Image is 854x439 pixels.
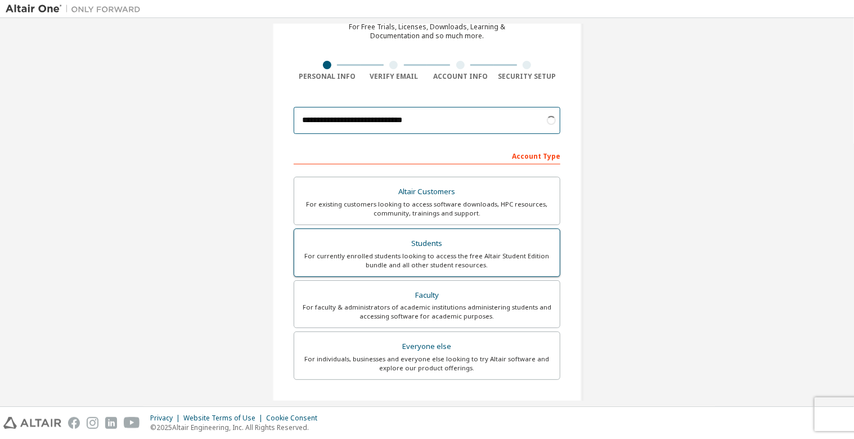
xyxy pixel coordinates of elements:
[361,72,428,81] div: Verify Email
[68,417,80,429] img: facebook.svg
[301,355,553,373] div: For individuals, businesses and everyone else looking to try Altair software and explore our prod...
[301,339,553,355] div: Everyone else
[105,417,117,429] img: linkedin.svg
[294,72,361,81] div: Personal Info
[301,236,553,252] div: Students
[150,414,183,423] div: Privacy
[150,423,324,432] p: © 2025 Altair Engineering, Inc. All Rights Reserved.
[294,146,560,164] div: Account Type
[124,417,140,429] img: youtube.svg
[87,417,98,429] img: instagram.svg
[183,414,266,423] div: Website Terms of Use
[301,252,553,270] div: For currently enrolled students looking to access the free Altair Student Edition bundle and all ...
[3,417,61,429] img: altair_logo.svg
[301,184,553,200] div: Altair Customers
[6,3,146,15] img: Altair One
[266,414,324,423] div: Cookie Consent
[301,303,553,321] div: For faculty & administrators of academic institutions administering students and accessing softwa...
[294,397,560,415] div: Your Profile
[301,200,553,218] div: For existing customers looking to access software downloads, HPC resources, community, trainings ...
[349,23,505,41] div: For Free Trials, Licenses, Downloads, Learning & Documentation and so much more.
[494,72,561,81] div: Security Setup
[301,288,553,303] div: Faculty
[427,72,494,81] div: Account Info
